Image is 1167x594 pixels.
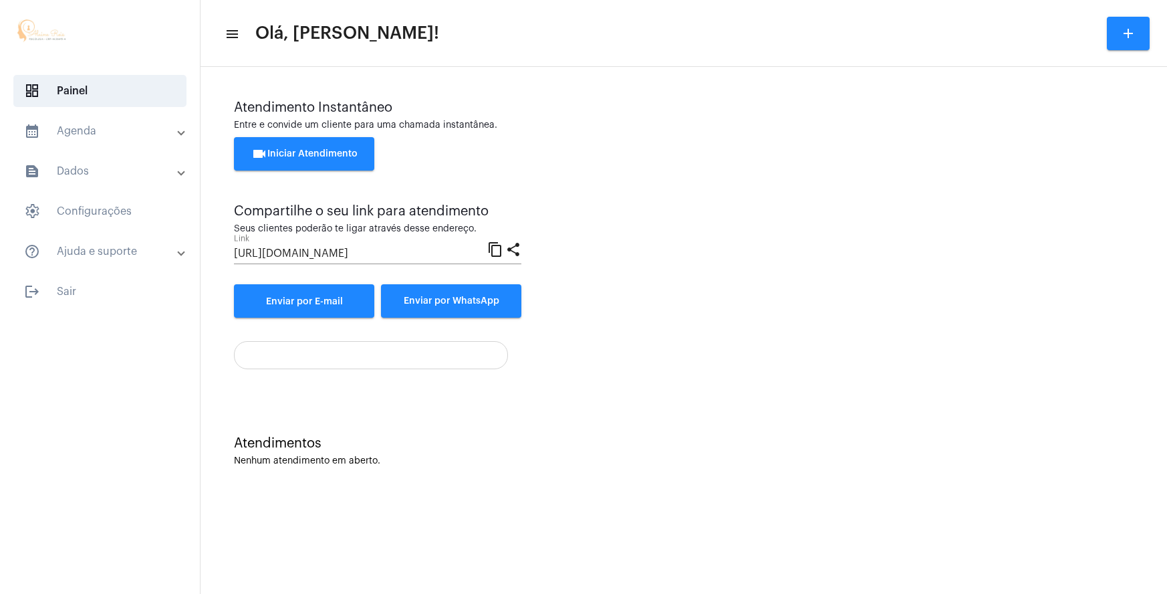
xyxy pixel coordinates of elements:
[234,100,1134,115] div: Atendimento Instantâneo
[24,123,178,139] mat-panel-title: Agenda
[8,115,200,147] mat-expansion-panel-header: sidenav iconAgenda
[381,284,521,318] button: Enviar por WhatsApp
[234,284,374,318] a: Enviar por E-mail
[24,83,40,99] span: sidenav icon
[255,23,439,44] span: Olá, [PERSON_NAME]!
[404,296,499,306] span: Enviar por WhatsApp
[8,235,200,268] mat-expansion-panel-header: sidenav iconAjuda e suporte
[24,203,40,219] span: sidenav icon
[487,241,503,257] mat-icon: content_copy
[234,204,521,219] div: Compartilhe o seu link para atendimento
[1120,25,1136,41] mat-icon: add
[266,297,343,306] span: Enviar por E-mail
[24,243,178,260] mat-panel-title: Ajuda e suporte
[11,7,72,60] img: a308c1d8-3e78-dbfd-0328-a53a29ea7b64.jpg
[251,146,267,162] mat-icon: videocam
[234,137,374,171] button: Iniciar Atendimento
[234,456,1134,466] div: Nenhum atendimento em aberto.
[13,276,186,308] span: Sair
[234,224,521,234] div: Seus clientes poderão te ligar através desse endereço.
[234,120,1134,130] div: Entre e convide um cliente para uma chamada instantânea.
[505,241,521,257] mat-icon: share
[24,243,40,260] mat-icon: sidenav icon
[225,26,238,42] mat-icon: sidenav icon
[13,75,186,107] span: Painel
[24,163,178,179] mat-panel-title: Dados
[24,123,40,139] mat-icon: sidenav icon
[24,163,40,179] mat-icon: sidenav icon
[8,155,200,187] mat-expansion-panel-header: sidenav iconDados
[24,284,40,300] mat-icon: sidenav icon
[234,436,1134,451] div: Atendimentos
[251,149,358,159] span: Iniciar Atendimento
[13,195,186,227] span: Configurações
